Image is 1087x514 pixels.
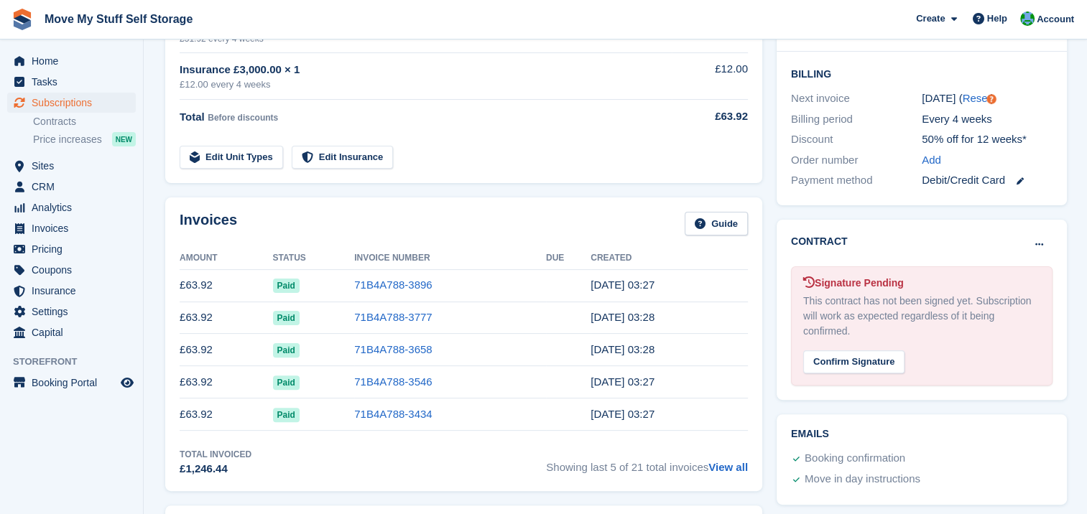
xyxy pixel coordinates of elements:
span: Pricing [32,239,118,259]
a: View all [708,461,748,473]
div: Total Invoiced [180,448,251,461]
a: Reset [962,92,990,104]
h2: Contract [791,234,848,249]
td: £63.92 [180,398,273,431]
span: Insurance [32,281,118,301]
div: 50% off for 12 weeks* [922,131,1053,148]
th: Status [273,247,355,270]
a: Price increases NEW [33,131,136,147]
div: Billing period [791,111,922,128]
time: 2025-09-03 02:27:36 UTC [591,279,654,291]
th: Invoice Number [354,247,546,270]
a: 71B4A788-3658 [354,343,432,355]
a: menu [7,260,136,280]
a: Move My Stuff Self Storage [39,7,198,31]
div: Signature Pending [803,276,1040,291]
span: Showing last 5 of 21 total invoices [546,448,748,477]
div: This contract has not been signed yet. Subscription will work as expected regardless of it being ... [803,294,1040,339]
span: Before discounts [208,113,278,123]
td: £63.92 [180,302,273,334]
th: Created [591,247,748,270]
div: Debit/Credit Card [922,172,1053,189]
a: menu [7,218,136,238]
time: 2025-08-06 02:28:21 UTC [591,311,654,323]
a: 71B4A788-3777 [354,311,432,323]
td: £63.92 [180,269,273,302]
div: Tooltip anchor [985,93,998,106]
a: menu [7,72,136,92]
div: Move in day instructions [805,471,920,488]
a: menu [7,197,136,218]
span: Paid [273,311,300,325]
span: Subscriptions [32,93,118,113]
a: menu [7,51,136,71]
a: Contracts [33,115,136,128]
span: Help [987,11,1007,26]
h2: Invoices [180,212,237,235]
a: menu [7,281,136,301]
h2: Billing [791,66,1053,80]
th: Amount [180,247,273,270]
span: Capital [32,322,118,342]
span: Paid [273,375,300,390]
a: 71B4A788-3434 [354,408,432,420]
a: menu [7,177,136,197]
div: Booking confirmation [805,450,905,467]
a: menu [7,93,136,113]
div: Order number [791,152,922,169]
a: Preview store [119,374,136,391]
span: Create [916,11,945,26]
div: Insurance £3,000.00 × 1 [180,62,672,78]
div: £1,246.44 [180,461,251,477]
time: 2025-05-14 02:27:48 UTC [591,408,654,420]
a: 71B4A788-3546 [354,375,432,388]
span: Paid [273,343,300,358]
a: Edit Insurance [292,146,394,169]
span: Coupons [32,260,118,280]
div: £63.92 [672,108,748,125]
a: menu [7,302,136,322]
a: Confirm Signature [803,347,905,359]
time: 2025-06-11 02:27:51 UTC [591,375,654,388]
th: Due [546,247,591,270]
span: Price increases [33,133,102,146]
span: Storefront [13,355,143,369]
td: £63.92 [180,366,273,398]
time: 2025-07-09 02:28:05 UTC [591,343,654,355]
div: Confirm Signature [803,350,905,374]
span: Paid [273,279,300,293]
span: Home [32,51,118,71]
div: Every 4 weeks [922,111,1053,128]
td: £12.00 [672,53,748,100]
span: Paid [273,408,300,422]
a: Edit Unit Types [180,146,283,169]
a: Add [922,152,941,169]
div: Discount [791,131,922,148]
span: CRM [32,177,118,197]
span: Analytics [32,197,118,218]
span: Invoices [32,218,118,238]
span: Booking Portal [32,373,118,393]
h2: Emails [791,429,1053,440]
td: £63.92 [180,334,273,366]
a: Guide [685,212,748,235]
div: Payment method [791,172,922,189]
img: stora-icon-8386f47178a22dfd0bd8f6a31ec36ba5ce8667c1dd55bd0f319d3a0aa187defe.svg [11,9,33,30]
div: £12.00 every 4 weeks [180,78,672,92]
div: Next invoice [791,90,922,107]
div: [DATE] ( ) [922,90,1053,107]
img: Dan [1020,11,1035,26]
span: Settings [32,302,118,322]
a: menu [7,322,136,342]
span: Tasks [32,72,118,92]
span: Total [180,111,205,123]
div: NEW [112,132,136,146]
span: Sites [32,156,118,176]
span: Account [1037,12,1074,27]
a: menu [7,239,136,259]
a: menu [7,156,136,176]
a: 71B4A788-3896 [354,279,432,291]
a: menu [7,373,136,393]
